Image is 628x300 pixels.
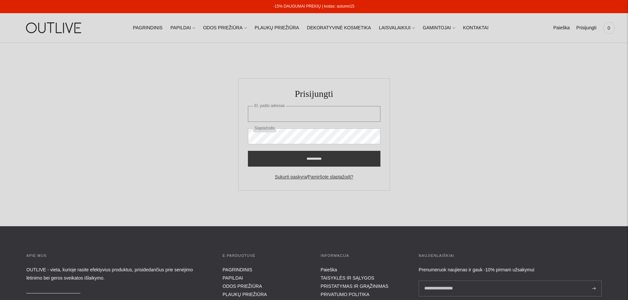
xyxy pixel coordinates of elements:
a: Paieška [321,267,337,272]
a: TAISYKLĖS IR SĄLYGOS [321,275,374,281]
a: Pamiršote slaptažodį? [308,174,353,179]
div: Prenumeruok naujienas ir gauk -10% pirmam užsakymui [419,266,602,274]
h3: E-parduotuvė [223,253,308,259]
a: PRIVATUMO POLITIKA [321,292,370,297]
a: LAISVALAIKIUI [379,21,415,35]
h3: Naujienlaiškiai [419,253,602,259]
a: PLAUKŲ PRIEŽIŪRA [223,292,267,297]
a: KONTAKTAI [463,21,489,35]
a: PLAUKŲ PRIEŽIŪRA [255,21,299,35]
a: -15% DAUGUMAI PREKIŲ | kodas: autumn15 [273,4,354,9]
span: 0 [604,23,613,33]
a: PAPILDAI [223,275,243,281]
a: 0 [603,21,615,35]
label: El. pašto adresas [253,102,286,110]
a: PAGRINDINIS [133,21,163,35]
h1: Prisijungti [248,88,380,99]
a: ODOS PRIEŽIŪRA [223,284,262,289]
p: OUTLIVE - vieta, kurioje rasite efektyvius produktus, prisidedančius prie senėjimo lėtinimo bei g... [26,266,209,282]
a: PRISTATYMAS IR GRĄŽINIMAS [321,284,389,289]
a: GAMINTOJAI [423,21,455,35]
p: _____________________ [26,287,209,295]
a: Paieška [553,21,570,35]
a: DEKORATYVINĖ KOSMETIKA [307,21,371,35]
h3: INFORMACIJA [321,253,406,259]
img: OUTLIVE [13,16,96,39]
label: Slaptažodis [253,124,276,132]
a: PAPILDAI [170,21,195,35]
a: PAGRINDINIS [223,267,252,272]
a: ODOS PRIEŽIŪRA [203,21,247,35]
h3: APIE MUS [26,253,209,259]
a: Prisijungti [576,21,596,35]
div: / [248,173,380,181]
a: Sukurti paskyrą [275,174,306,179]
